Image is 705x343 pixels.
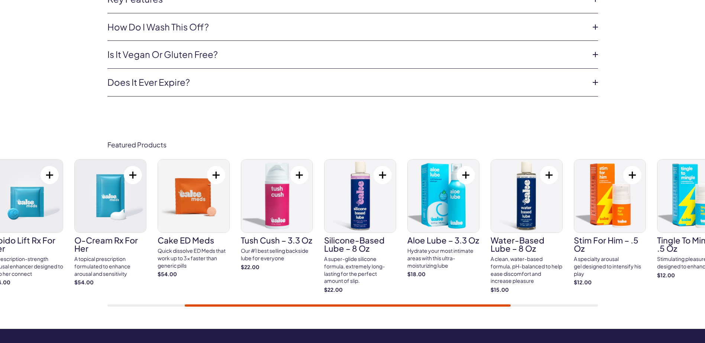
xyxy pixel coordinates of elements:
div: A topical prescription formulated to enhance arousal and sensitivity [74,255,146,277]
strong: $15.00 [491,286,563,294]
a: Water-Based Lube – 8 oz Water-Based Lube – 8 oz A clean, water-based formula, pH-balanced to help... [491,159,563,293]
strong: $54.00 [74,279,146,286]
a: Aloe Lube – 3.3 oz Aloe Lube – 3.3 oz Hydrate your most intimate areas with this ultra-moisturizi... [407,159,479,278]
strong: $18.00 [407,271,479,278]
strong: $22.00 [241,264,313,271]
div: Hydrate your most intimate areas with this ultra-moisturizing lube [407,247,479,269]
a: Is it vegan or gluten free? [107,48,586,61]
h3: Cake ED Meds [158,236,230,244]
img: Aloe Lube – 3.3 oz [408,160,479,232]
a: Tush Cush – 3.3 oz Tush Cush – 3.3 oz Our #1 best selling backside lube for everyone $22.00 [241,159,313,271]
a: How do I wash this off? [107,21,586,33]
a: Silicone-Based Lube – 8 oz Silicone-Based Lube – 8 oz A super-glide silicone formula, extremely l... [324,159,396,293]
img: Water-Based Lube – 8 oz [491,160,562,232]
h3: Water-Based Lube – 8 oz [491,236,563,252]
h3: Silicone-Based Lube – 8 oz [324,236,396,252]
img: O-Cream Rx for Her [75,160,146,232]
h3: Tush Cush – 3.3 oz [241,236,313,244]
h3: O-Cream Rx for Her [74,236,146,252]
img: Cake ED Meds [158,160,229,232]
div: A super-glide silicone formula, extremely long-lasting for the perfect amount of slip. [324,255,396,284]
div: Quick dissolve ED Meds that work up to 3x faster than generic pills [158,247,230,269]
strong: $22.00 [324,286,396,294]
div: A clean, water-based formula, pH-balanced to help ease discomfort and increase pleasure [491,255,563,284]
strong: $54.00 [158,271,230,278]
img: Tush Cush – 3.3 oz [241,160,313,232]
div: Our #1 best selling backside lube for everyone [241,247,313,262]
a: Stim For Him – .5 oz Stim For Him – .5 oz A specialty arousal gel designed to intensify his play ... [574,159,646,286]
a: Cake ED Meds Cake ED Meds Quick dissolve ED Meds that work up to 3x faster than generic pills $54.00 [158,159,230,278]
h3: Aloe Lube – 3.3 oz [407,236,479,244]
strong: $12.00 [574,279,646,286]
a: Does it ever expire? [107,76,586,89]
h3: Stim For Him – .5 oz [574,236,646,252]
img: Stim For Him – .5 oz [574,160,646,232]
div: A specialty arousal gel designed to intensify his play [574,255,646,277]
a: O-Cream Rx for Her O-Cream Rx for Her A topical prescription formulated to enhance arousal and se... [74,159,146,286]
img: Silicone-Based Lube – 8 oz [324,160,396,232]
